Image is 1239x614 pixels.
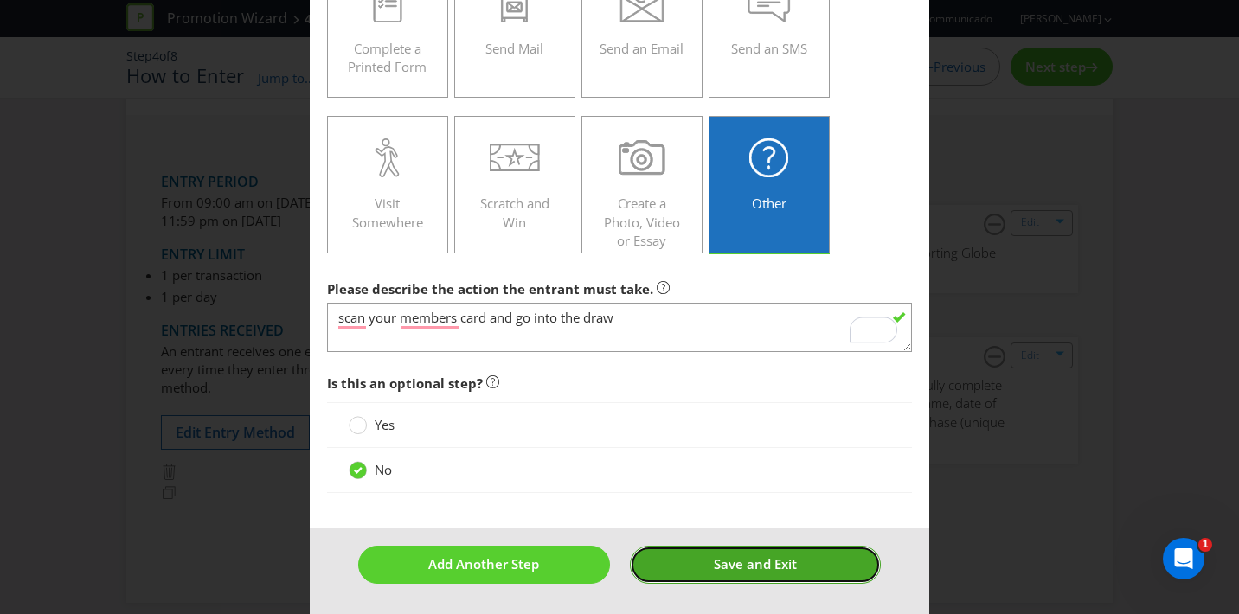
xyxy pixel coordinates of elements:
[731,40,807,57] span: Send an SMS
[327,303,912,352] textarea: To enrich screen reader interactions, please activate Accessibility in Grammarly extension settings
[327,280,653,297] span: Please describe the action the entrant must take.
[327,374,483,392] span: Is this an optional step?
[1163,538,1204,579] iframe: Intercom live chat
[375,416,395,433] span: Yes
[714,555,797,572] span: Save and Exit
[752,195,786,212] span: Other
[348,40,427,75] span: Complete a Printed Form
[358,546,610,583] button: Add Another Step
[600,40,684,57] span: Send an Email
[480,195,549,230] span: Scratch and Win
[630,546,882,583] button: Save and Exit
[428,555,539,572] span: Add Another Step
[1198,538,1212,552] span: 1
[375,461,392,478] span: No
[604,195,680,249] span: Create a Photo, Video or Essay
[485,40,543,57] span: Send Mail
[352,195,423,230] span: Visit Somewhere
